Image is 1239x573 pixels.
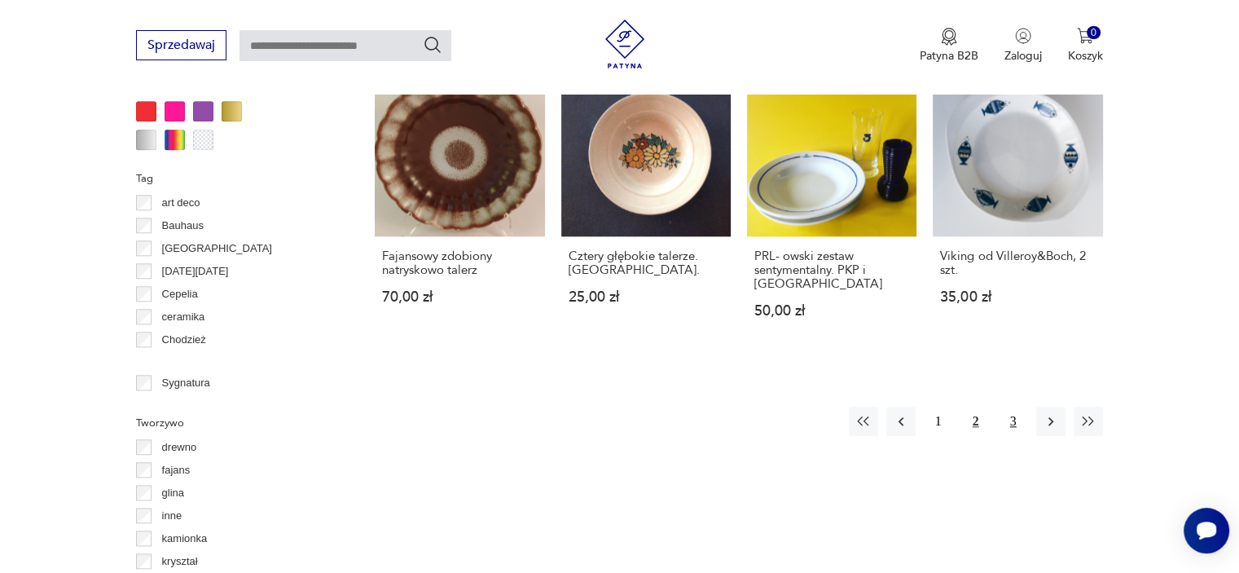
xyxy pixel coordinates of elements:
p: 70,00 zł [382,290,537,304]
h3: Fajansowy zdobiony natryskowo talerz [382,249,537,277]
h3: PRL- owski zestaw sentymentalny. PKP i [GEOGRAPHIC_DATA] [754,249,909,291]
button: Zaloguj [1004,28,1042,64]
p: Chodzież [162,331,206,349]
p: [GEOGRAPHIC_DATA] [162,240,272,258]
p: Ćmielów [162,354,203,372]
p: glina [162,484,184,502]
p: Sygnatura [162,374,210,392]
img: Patyna - sklep z meblami i dekoracjami vintage [600,20,649,68]
img: Ikonka użytkownika [1015,28,1031,44]
p: 25,00 zł [569,290,723,304]
p: 35,00 zł [940,290,1095,304]
p: [DATE][DATE] [162,262,229,280]
div: 0 [1087,26,1101,40]
p: ceramika [162,308,205,326]
button: 3 [999,407,1028,436]
p: kamionka [162,530,208,548]
button: 0Koszyk [1068,28,1103,64]
p: Bauhaus [162,217,204,235]
button: 2 [961,407,991,436]
p: 50,00 zł [754,304,909,318]
p: Tag [136,170,336,187]
p: inne [162,507,182,525]
p: fajans [162,461,191,479]
a: Produkt wyprzedanyCztery głębokie talerze. Tułowice.Cztery głębokie talerze. [GEOGRAPHIC_DATA].25... [561,67,731,350]
h3: Cztery głębokie talerze. [GEOGRAPHIC_DATA]. [569,249,723,277]
p: Patyna B2B [920,48,978,64]
img: Ikona medalu [941,28,957,46]
button: Sprzedawaj [136,30,226,60]
img: Ikona koszyka [1077,28,1093,44]
a: Produkt wyprzedanyPRL- owski zestaw sentymentalny. PKP i syrenkaPRL- owski zestaw sentymentalny. ... [747,67,916,350]
button: Szukaj [423,35,442,55]
p: kryształ [162,553,198,571]
p: Cepelia [162,285,198,303]
a: Sprzedawaj [136,41,226,52]
p: Koszyk [1068,48,1103,64]
a: Produkt wyprzedanyViking od Villeroy&Boch, 2 szt.Viking od Villeroy&Boch, 2 szt.35,00 zł [933,67,1102,350]
button: Patyna B2B [920,28,978,64]
p: Zaloguj [1004,48,1042,64]
button: 1 [924,407,953,436]
h3: Viking od Villeroy&Boch, 2 szt. [940,249,1095,277]
a: Fajansowy zdobiony natryskowo talerzFajansowy zdobiony natryskowo talerz70,00 zł [375,67,544,350]
p: drewno [162,439,197,456]
p: Tworzywo [136,414,336,432]
iframe: Smartsupp widget button [1184,508,1229,553]
a: Ikona medaluPatyna B2B [920,28,978,64]
p: art deco [162,194,200,212]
